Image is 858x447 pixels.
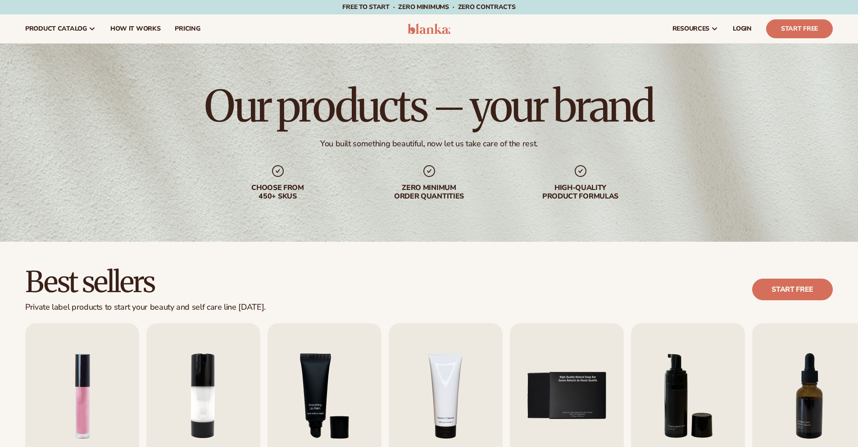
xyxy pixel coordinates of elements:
[372,184,487,201] div: Zero minimum order quantities
[726,14,759,43] a: LOGIN
[110,25,161,32] span: How It Works
[320,139,538,149] div: You built something beautiful, now let us take care of the rest.
[175,25,200,32] span: pricing
[18,14,103,43] a: product catalog
[342,3,515,11] span: Free to start · ZERO minimums · ZERO contracts
[103,14,168,43] a: How It Works
[168,14,207,43] a: pricing
[752,279,833,300] a: Start free
[733,25,752,32] span: LOGIN
[220,184,336,201] div: Choose from 450+ Skus
[25,25,87,32] span: product catalog
[523,184,638,201] div: High-quality product formulas
[204,85,653,128] h1: Our products – your brand
[25,267,266,297] h2: Best sellers
[672,25,709,32] span: resources
[665,14,726,43] a: resources
[766,19,833,38] a: Start Free
[25,303,266,312] div: Private label products to start your beauty and self care line [DATE].
[408,23,450,34] img: logo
